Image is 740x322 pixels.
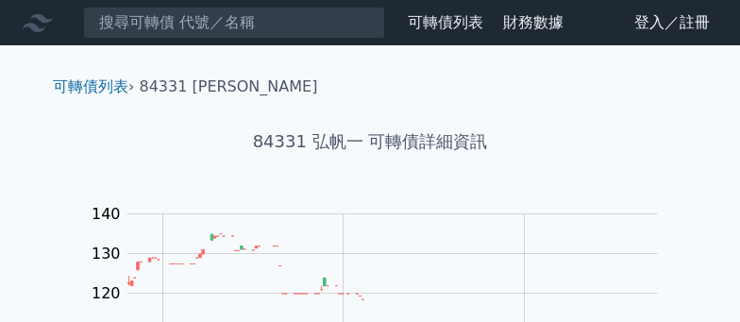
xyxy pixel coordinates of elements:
a: 可轉債列表 [53,77,128,95]
input: 搜尋可轉債 代號／名稱 [83,7,385,39]
tspan: 140 [92,205,121,223]
a: 財務數據 [503,13,563,31]
li: 84331 [PERSON_NAME] [140,76,318,98]
a: 登入／註冊 [619,8,725,38]
li: › [53,76,134,98]
h1: 84331 弘帆一 可轉債詳細資訊 [38,128,702,155]
tspan: 120 [92,284,121,302]
a: 可轉債列表 [408,13,483,31]
tspan: 130 [92,245,121,263]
